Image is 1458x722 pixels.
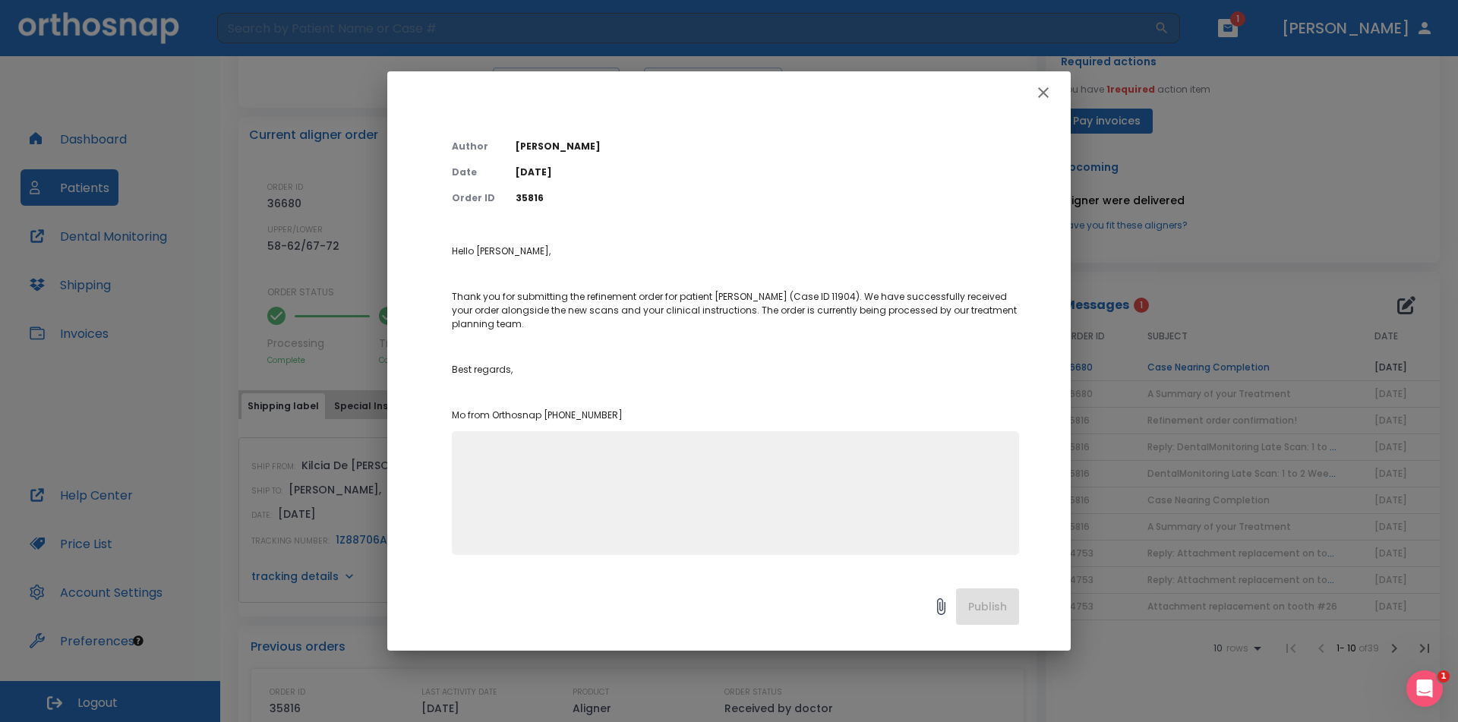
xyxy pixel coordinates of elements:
p: Date [452,166,497,179]
p: [DATE] [516,166,1019,179]
p: Mo from Orthosnap [PHONE_NUMBER] [452,408,1019,422]
p: 35816 [516,191,1019,205]
p: Order ID [452,191,497,205]
p: Thank you for submitting the refinement order for patient [PERSON_NAME] (Case ID 11904). We have ... [452,290,1019,331]
p: Best regards, [452,363,1019,377]
p: [PERSON_NAME] [516,140,1019,153]
span: 1 [1437,670,1450,683]
p: Hello [PERSON_NAME], [452,244,1019,258]
p: Author [452,140,497,153]
iframe: Intercom live chat [1406,670,1443,707]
